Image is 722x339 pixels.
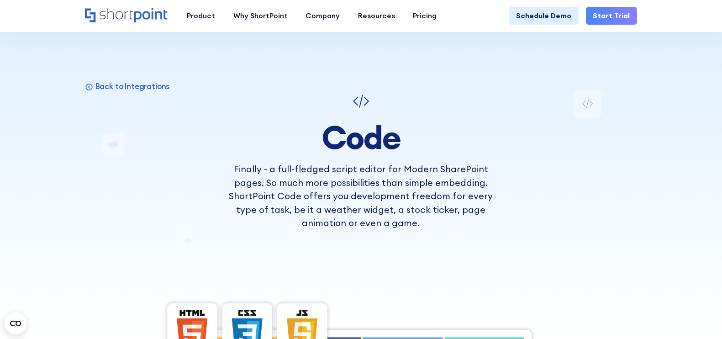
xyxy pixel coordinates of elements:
[187,11,215,21] div: Product
[296,7,349,25] a: Company
[233,11,288,21] div: Why ShortPoint
[413,11,437,21] div: Pricing
[586,7,638,25] a: Start Trial
[224,7,297,25] a: Why ShortPoint
[95,81,170,91] p: Back to Integrations
[558,233,722,339] iframe: Chat Widget
[5,313,26,334] button: Open CMP widget
[226,119,496,155] h1: Code
[226,162,496,230] p: Finally - a full-fledged script editor for Modern SharePoint pages. So much more possibilities th...
[404,7,446,25] a: Pricing
[85,81,170,91] a: Back to Integrations
[349,7,404,25] a: Resources
[85,8,169,24] a: Home
[178,7,224,25] a: Product
[306,11,340,21] div: Company
[350,90,372,112] img: Code
[509,7,579,25] a: Schedule Demo
[358,11,395,21] div: Resources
